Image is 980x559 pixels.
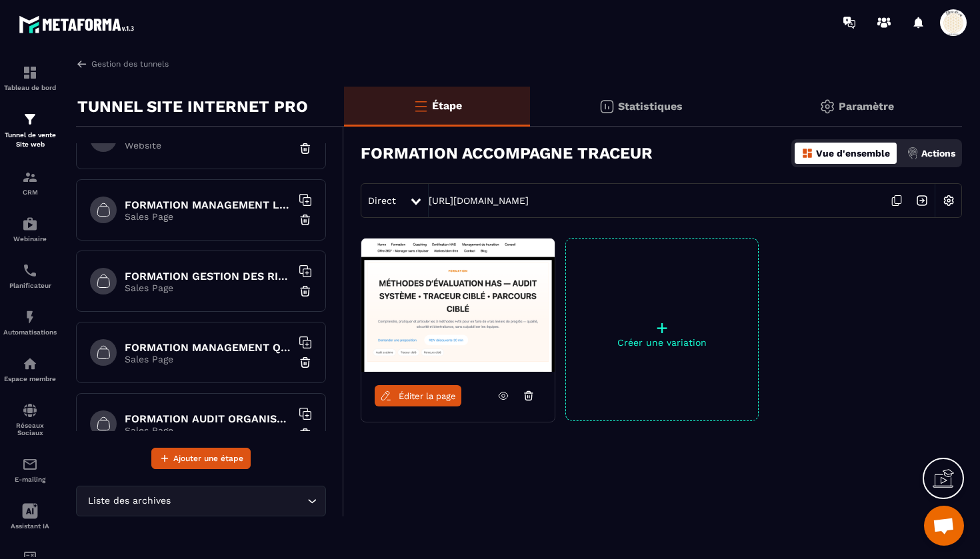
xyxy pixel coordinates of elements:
div: Ouvrir le chat [924,506,964,546]
img: formation [22,65,38,81]
img: stats.20deebd0.svg [599,99,615,115]
img: formation [22,111,38,127]
p: Website [125,140,291,151]
p: Sales Page [125,282,291,293]
img: trash [299,284,312,298]
a: Éditer la page [375,385,461,406]
img: trash [299,213,312,227]
img: trash [299,356,312,369]
input: Search for option [173,494,304,508]
p: E-mailing [3,476,57,483]
img: trash [299,427,312,440]
p: Sales Page [125,211,291,222]
a: emailemailE-mailing [3,446,57,493]
a: automationsautomationsEspace membre [3,346,57,392]
img: dashboard-orange.40269519.svg [801,147,813,159]
p: Planificateur [3,282,57,289]
img: setting-w.858f3a88.svg [936,188,961,213]
a: automationsautomationsWebinaire [3,206,57,253]
img: formation [22,169,38,185]
h6: FORMATION AUDIT ORGANISATIONNEL EN ESSMS [125,412,291,425]
img: automations [22,309,38,325]
img: trash [299,142,312,155]
span: Éditer la page [399,391,456,401]
p: Réseaux Sociaux [3,422,57,436]
p: Actions [921,148,955,159]
a: Gestion des tunnels [76,58,169,70]
p: Étape [432,99,462,112]
p: Automatisations [3,328,57,336]
a: [URL][DOMAIN_NAME] [429,195,529,206]
a: formationformationTunnel de vente Site web [3,101,57,159]
a: social-networksocial-networkRéseaux Sociaux [3,392,57,446]
p: Statistiques [618,100,683,113]
a: automationsautomationsAutomatisations [3,299,57,346]
p: Sales Page [125,425,291,436]
a: formationformationTableau de bord [3,55,57,101]
img: scheduler [22,263,38,279]
img: arrow-next.bcc2205e.svg [909,188,935,213]
img: actions.d6e523a2.png [907,147,919,159]
img: bars-o.4a397970.svg [413,98,429,114]
h6: FORMATION MANAGEMENT LEADERSHIP [125,199,291,211]
h6: FORMATION GESTION DES RISQUES EN SANTE [125,270,291,282]
img: automations [22,356,38,372]
img: logo [19,12,139,37]
h3: FORMATION ACCOMPAGNE TRACEUR [361,144,653,163]
span: Ajouter une étape [173,452,243,465]
p: Sales Page [125,354,291,364]
a: Assistant IA [3,493,57,540]
p: CRM [3,189,57,196]
a: schedulerschedulerPlanificateur [3,253,57,299]
p: Tunnel de vente Site web [3,131,57,149]
p: Vue d'ensemble [816,148,890,159]
p: Assistant IA [3,522,57,530]
img: email [22,456,38,472]
img: arrow [76,58,88,70]
a: formationformationCRM [3,159,57,206]
p: Webinaire [3,235,57,243]
img: image [361,239,555,372]
img: setting-gr.5f69749f.svg [819,99,835,115]
p: Espace membre [3,375,57,382]
img: automations [22,216,38,232]
div: Search for option [76,486,326,516]
button: Ajouter une étape [151,448,251,469]
span: Liste des archives [85,494,173,508]
p: Paramètre [839,100,894,113]
p: TUNNEL SITE INTERNET PRO [77,93,308,120]
h6: FORMATION MANAGEMENT QUALITE ET RISQUES EN ESSMS [125,341,291,354]
p: + [566,318,758,337]
p: Créer une variation [566,337,758,348]
p: Tableau de bord [3,84,57,91]
span: Direct [368,195,396,206]
img: social-network [22,402,38,418]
